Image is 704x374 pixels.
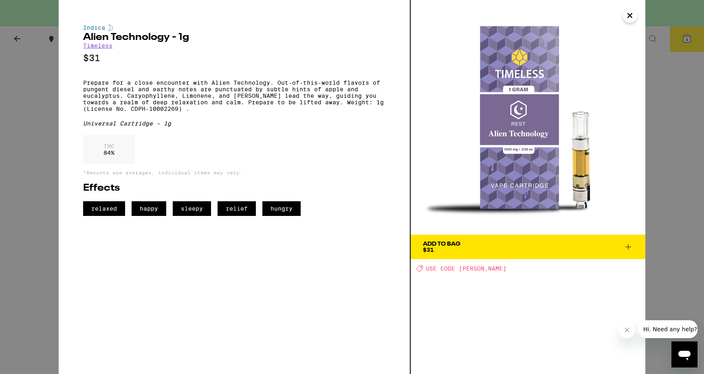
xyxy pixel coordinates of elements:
[83,183,385,193] h2: Effects
[83,120,385,127] div: Universal Cartridge - 1g
[83,53,385,63] p: $31
[619,322,635,338] iframe: Close message
[83,24,385,31] div: Indica
[411,235,645,259] button: Add To Bag$31
[623,8,637,23] button: Close
[103,143,114,150] p: THC
[83,33,385,42] h2: Alien Technology - 1g
[423,246,434,253] span: $31
[426,265,506,272] span: USE CODE [PERSON_NAME]
[83,135,135,164] div: 84 %
[423,241,460,247] div: Add To Bag
[671,341,697,367] iframe: Button to launch messaging window
[262,201,301,216] span: hungry
[83,201,125,216] span: relaxed
[132,201,166,216] span: happy
[83,42,112,49] a: Timeless
[83,170,385,175] p: *Amounts are averages, individual items may vary.
[218,201,256,216] span: relief
[173,201,211,216] span: sleepy
[108,24,113,31] img: indicaColor.svg
[83,79,385,112] p: Prepare for a close encounter with Alien Technology. Out-of-this-world flavors of pungent diesel ...
[638,320,697,338] iframe: Message from company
